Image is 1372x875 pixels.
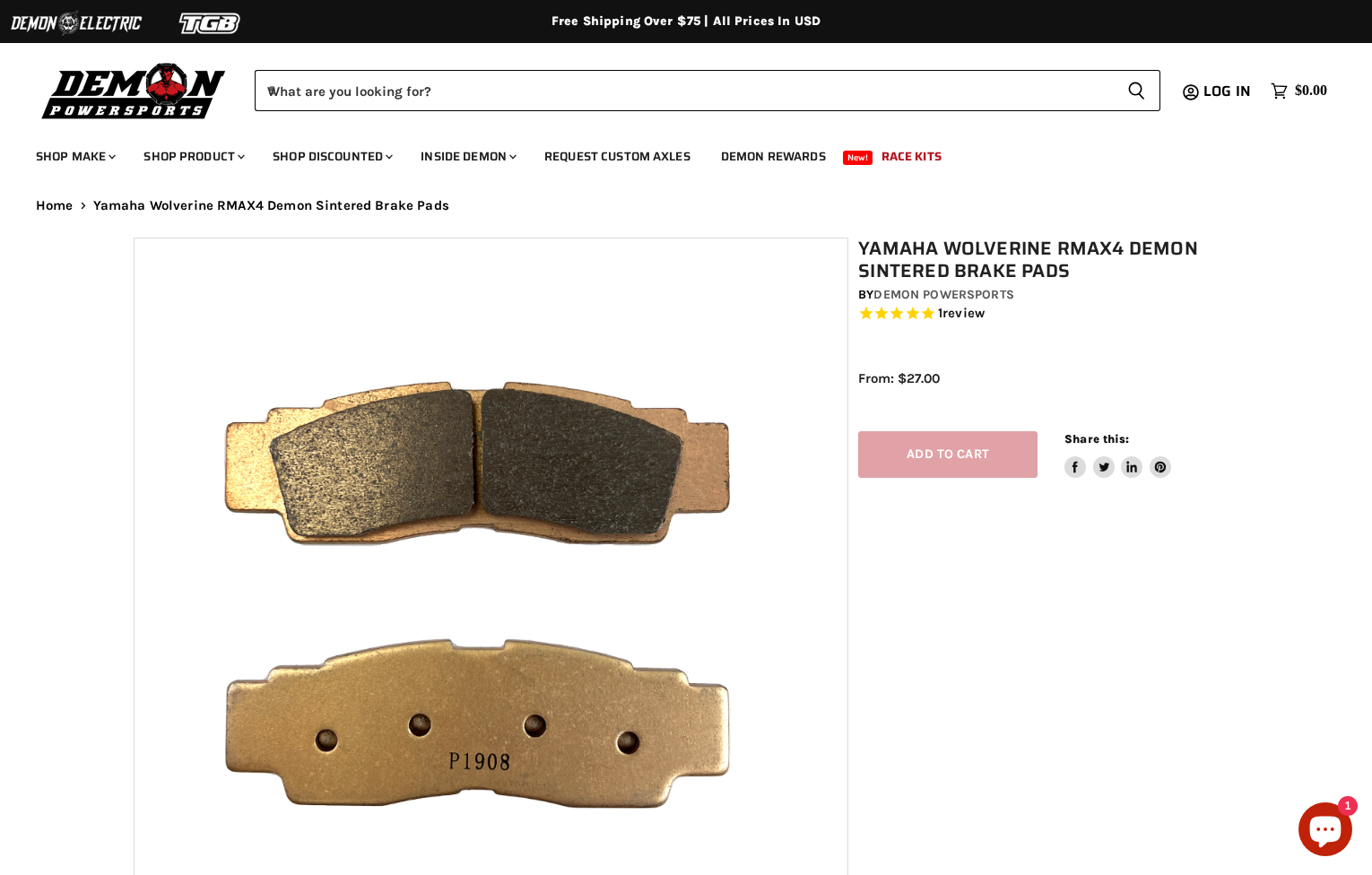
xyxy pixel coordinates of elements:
[22,131,1323,175] ul: Main menu
[22,138,126,175] a: Shop Make
[1064,431,1171,479] aside: Share this:
[1113,70,1160,111] button: Search
[130,138,256,175] a: Shop Product
[1203,80,1251,102] span: Log in
[858,370,940,386] span: From: $27.00
[531,138,704,175] a: Request Custom Axles
[858,285,1248,305] div: by
[1064,432,1129,446] span: Share this:
[36,58,232,122] img: Demon Powersports
[259,138,404,175] a: Shop Discounted
[93,198,449,213] span: Yamaha Wolverine RMAX4 Demon Sintered Brake Pads
[1295,82,1327,100] span: $0.00
[942,306,985,322] span: review
[1262,78,1336,104] a: $0.00
[407,138,527,175] a: Inside Demon
[9,6,143,40] img: Demon Electric Logo 2
[858,305,1248,324] span: Rated 5.0 out of 5 stars 1 reviews
[36,198,74,213] a: Home
[938,306,985,322] span: 1 reviews
[873,287,1013,302] a: Demon Powersports
[708,138,839,175] a: Demon Rewards
[858,238,1248,282] h1: Yamaha Wolverine RMAX4 Demon Sintered Brake Pads
[1293,802,1358,861] inbox-online-store-chat: Shopify online store chat
[143,6,278,40] img: TGB Logo 2
[255,70,1113,111] input: When autocomplete results are available use up and down arrows to review and enter to select
[843,151,873,165] span: New!
[868,138,955,175] a: Race Kits
[1195,83,1262,100] a: Log in
[255,70,1160,111] form: Product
